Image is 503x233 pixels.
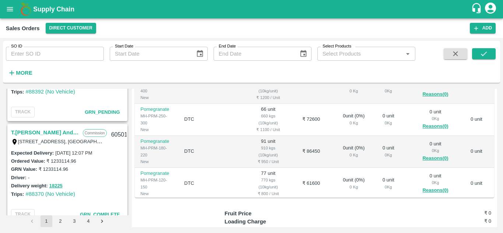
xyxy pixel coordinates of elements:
[246,104,291,136] td: 66 unit
[141,177,173,190] div: MH-PRM-120-150
[418,122,453,131] button: Reasons(0)
[320,49,401,59] input: Select Products
[82,215,94,227] button: Go to page 4
[382,88,395,94] div: 0 Kg
[251,158,285,165] div: ₹ 950 / Unit
[18,138,242,144] label: [STREET_ADDRESS], [GEOGRAPHIC_DATA], [GEOGRAPHIC_DATA], 221007, [GEOGRAPHIC_DATA]
[68,215,80,227] button: Go to page 3
[459,168,494,200] td: 0 unit
[382,120,395,126] div: 0 Kg
[251,113,285,126] div: 660 kgs (10kg/unit)
[18,2,33,17] img: logo
[96,215,108,227] button: Go to next page
[484,1,497,17] div: account of current user
[16,70,32,76] strong: More
[46,23,96,33] button: Select DC
[6,67,34,79] button: More
[178,104,245,136] td: DTC
[337,88,370,94] div: 0 Kg
[403,49,412,59] button: Open
[251,190,285,197] div: ₹ 800 / Unit
[291,104,331,136] td: ₹ 72600
[39,166,68,172] label: ₹ 1233114.96
[11,128,79,137] a: T.[PERSON_NAME] And Sons
[471,3,484,16] div: customer-support
[337,120,370,126] div: 0 Kg
[6,24,40,33] div: Sales Orders
[46,158,76,164] label: ₹ 1233114.96
[323,43,351,49] label: Select Products
[85,109,120,115] span: GRN_Pending
[291,136,331,168] td: ₹ 86450
[141,94,173,101] div: New
[459,136,494,168] td: 0 unit
[470,23,496,33] button: Add
[296,47,310,61] button: Choose date
[141,158,173,165] div: New
[80,212,120,217] span: GRN_Complete
[291,168,331,200] td: ₹ 61600
[1,1,18,18] button: open drawer
[382,177,395,190] div: 0 unit
[382,145,395,158] div: 0 unit
[141,145,173,158] div: MH-PRM-180-220
[251,177,285,190] div: 770 kgs (10kg/unit)
[55,150,92,156] label: [DATE] 12:07 PM
[115,43,133,49] label: Start Date
[246,168,291,200] td: 77 unit
[225,218,291,226] p: Loading Charge
[141,106,173,113] p: Pomegranate
[11,166,37,172] label: GRN Value:
[11,175,27,180] label: Driver:
[337,145,370,158] div: 0 unit ( 0 %)
[11,183,48,188] label: Delivery weight:
[418,173,453,195] div: 0 unit
[193,47,207,61] button: Choose date
[25,89,75,95] a: #88392 (No Vehicle)
[459,104,494,136] td: 0 unit
[49,182,63,190] button: 18225
[418,109,453,131] div: 0 unit
[251,126,285,133] div: ₹ 1100 / Unit
[225,209,291,218] p: Fruit Price
[418,179,453,186] div: 0 Kg
[141,113,173,126] div: MH-PRM-250-300
[219,43,236,49] label: End Date
[246,136,291,168] td: 91 unit
[178,136,245,168] td: DTC
[447,218,491,225] h6: ₹ 0
[382,113,395,126] div: 0 unit
[11,150,54,156] label: Expected Delivery :
[141,126,173,133] div: New
[141,138,173,145] p: Pomegranate
[110,47,190,61] input: Start Date
[11,158,45,164] label: Ordered Value:
[418,186,453,195] button: Reasons(0)
[251,145,285,158] div: 910 kgs (10kg/unit)
[418,90,453,99] button: Reasons(0)
[418,115,453,122] div: 0 Kg
[11,43,22,49] label: SO ID
[337,184,370,190] div: 0 Kg
[214,47,294,61] input: End Date
[382,184,395,190] div: 0 Kg
[418,154,453,163] button: Reasons(0)
[251,94,285,101] div: ₹ 1200 / Unit
[25,215,109,227] nav: pagination navigation
[382,152,395,158] div: 0 Kg
[337,113,370,126] div: 0 unit ( 0 %)
[28,175,29,180] label: -
[337,152,370,158] div: 0 Kg
[178,168,245,200] td: DTC
[337,177,370,190] div: 0 unit ( 0 %)
[447,209,491,217] h6: ₹ 0
[141,190,173,197] div: New
[11,89,24,95] label: Trips:
[11,191,24,197] label: Trips:
[418,141,453,163] div: 0 unit
[418,147,453,154] div: 0 Kg
[6,47,104,61] input: Enter SO ID
[25,191,75,197] a: #88370 (No Vehicle)
[141,170,173,177] p: Pomegranate
[107,126,135,144] div: 605017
